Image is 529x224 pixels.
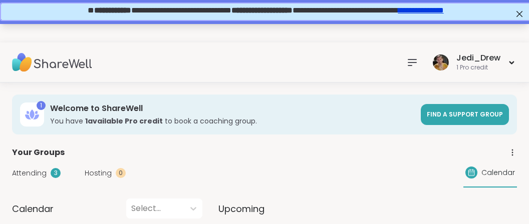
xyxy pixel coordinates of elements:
div: Jedi_Drew [456,52,500,63]
span: Find a support group [427,110,503,118]
img: ShareWell Nav Logo [12,45,92,80]
div: 3 [51,168,61,178]
a: Find a support group [421,104,509,125]
span: Attending [12,168,47,178]
div: 1 Pro credit [456,63,500,72]
div: 1 [37,101,46,110]
h3: You have to book a coaching group. [50,116,415,126]
img: Jedi_Drew [433,54,449,70]
span: Calendar [12,202,54,215]
span: Your Groups [12,146,65,158]
b: 1 available Pro credit [85,116,163,126]
span: Calendar [481,167,515,178]
span: Upcoming [218,202,264,215]
h3: Welcome to ShareWell [50,103,415,114]
span: Hosting [85,168,112,178]
div: 0 [116,168,126,178]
